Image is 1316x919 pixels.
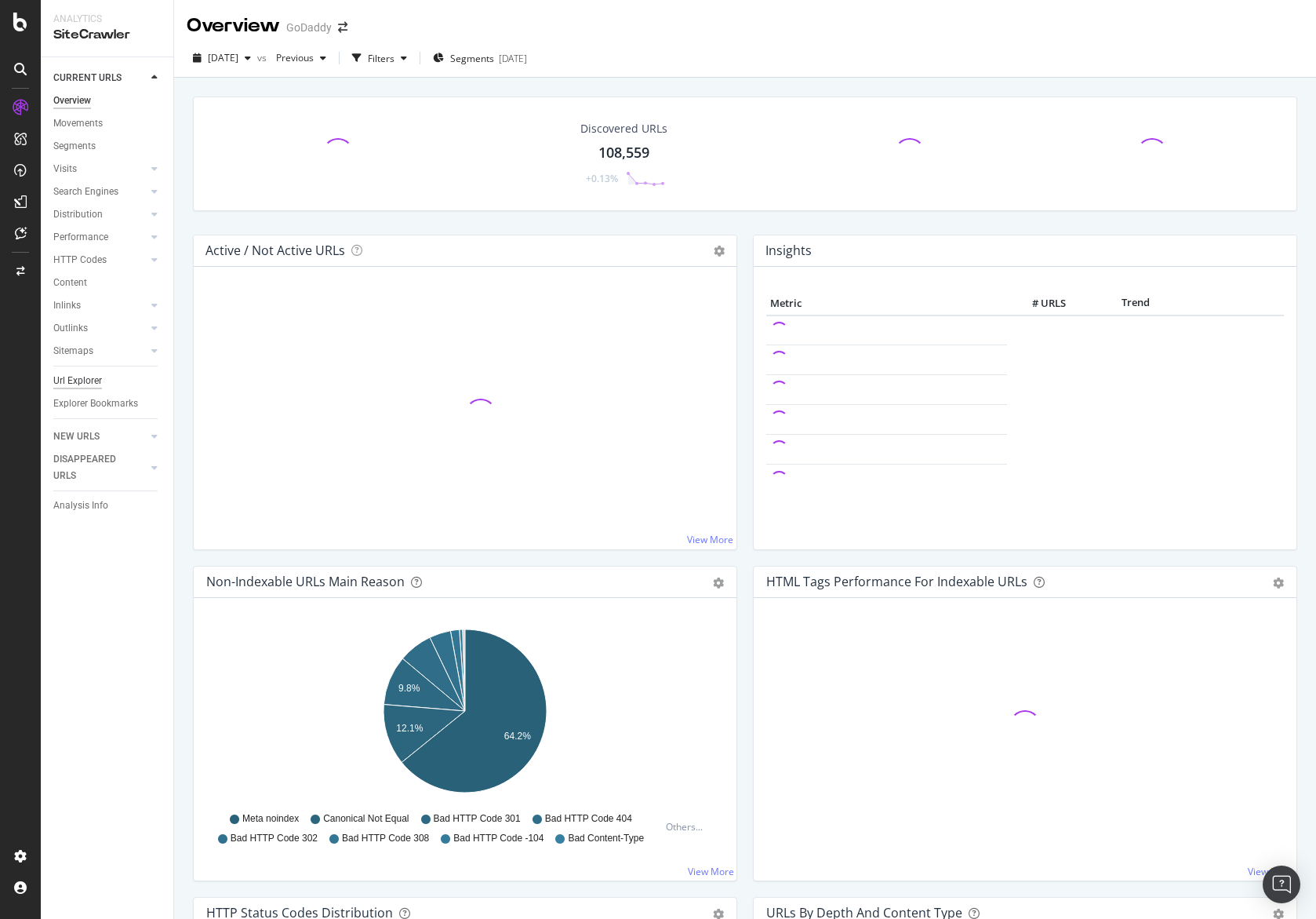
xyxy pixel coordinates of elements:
button: Segments[DATE] [427,46,533,71]
div: Overview [53,93,91,109]
div: gear [1273,578,1284,589]
svg: A chart. [206,623,724,805]
div: Open Intercom Messenger [1263,866,1300,903]
text: 12.1% [396,723,423,734]
div: arrow-right-arrow-left [338,22,347,33]
a: Url Explorer [53,373,162,389]
span: Previous [270,51,314,64]
span: Bad HTTP Code 302 [231,832,318,845]
div: Search Engines [53,184,118,200]
div: Sitemaps [53,343,93,359]
div: gear [713,578,724,589]
a: Movements [53,115,162,132]
button: Previous [270,46,333,71]
div: Analysis Info [53,498,108,514]
div: NEW URLS [53,429,100,445]
div: Movements [53,115,103,132]
div: DISAPPEARED URLS [53,451,133,484]
div: Discovered URLs [580,121,667,137]
a: Distribution [53,206,147,223]
div: Explorer Bookmarks [53,396,138,412]
span: Bad HTTP Code -104 [453,832,543,845]
div: [DATE] [499,52,527,65]
a: View More [1248,865,1294,878]
h4: Active / Not Active URLs [205,240,345,261]
a: Performance [53,229,147,246]
div: Visits [53,161,77,177]
a: Inlinks [53,297,147,314]
div: CURRENT URLS [53,70,122,86]
div: Performance [53,229,108,246]
a: CURRENT URLS [53,70,147,86]
a: Overview [53,93,162,109]
div: 108,559 [598,143,649,163]
div: Overview [187,13,280,39]
span: Bad Content-Type [568,832,644,845]
th: Trend [1070,292,1201,315]
a: Visits [53,161,147,177]
div: SiteCrawler [53,26,161,44]
a: Sitemaps [53,343,147,359]
span: 2025 Sep. 14th [208,51,238,64]
div: HTML Tags Performance for Indexable URLs [766,574,1027,589]
text: 9.8% [398,683,420,694]
div: Non-Indexable URLs Main Reason [206,574,405,589]
div: Segments [53,138,96,155]
span: vs [257,51,270,64]
div: Distribution [53,206,103,223]
div: Others... [666,820,710,833]
th: Metric [766,292,1007,315]
span: Bad HTTP Code 301 [434,812,521,826]
a: View More [687,533,733,546]
button: [DATE] [187,46,257,71]
a: NEW URLS [53,429,147,445]
div: GoDaddy [286,20,332,35]
a: Analysis Info [53,498,162,514]
span: Bad HTTP Code 404 [545,812,632,826]
div: Content [53,275,87,291]
div: Outlinks [53,320,88,337]
text: 64.2% [504,731,531,742]
a: View More [688,865,734,878]
a: HTTP Codes [53,252,147,268]
h4: Insights [765,240,812,261]
div: Inlinks [53,297,81,314]
div: +0.13% [586,172,618,185]
span: Canonical Not Equal [323,812,409,826]
span: Meta noindex [242,812,299,826]
a: DISAPPEARED URLS [53,451,147,484]
div: Filters [368,52,394,65]
span: Segments [450,52,494,65]
i: Options [714,246,725,257]
a: Outlinks [53,320,147,337]
a: Search Engines [53,184,147,200]
div: HTTP Codes [53,252,107,268]
span: Bad HTTP Code 308 [342,832,429,845]
div: Analytics [53,13,161,26]
a: Explorer Bookmarks [53,396,162,412]
div: Url Explorer [53,373,102,389]
th: # URLS [1007,292,1070,315]
a: Content [53,275,162,291]
a: Segments [53,138,162,155]
button: Filters [346,46,413,71]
